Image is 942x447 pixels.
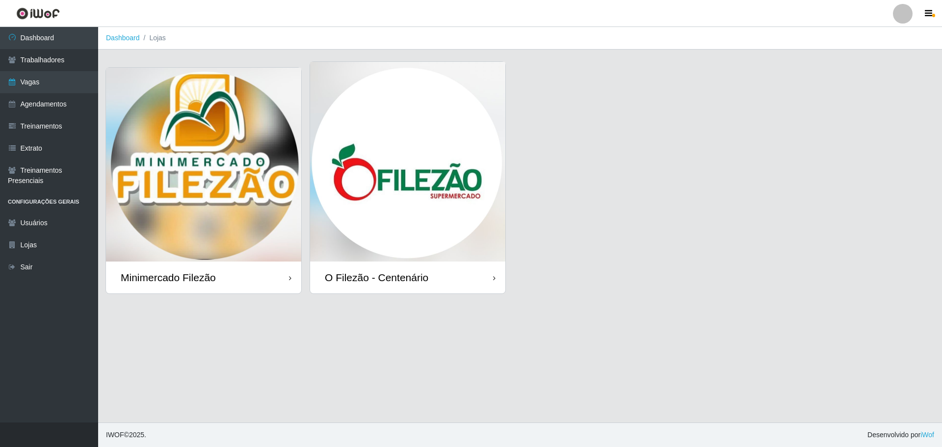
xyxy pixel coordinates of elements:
img: cardImg [106,68,301,262]
a: Dashboard [106,34,140,42]
img: cardImg [310,62,505,262]
span: © 2025 . [106,430,146,440]
a: O Filezão - Centenário [310,62,505,293]
div: Minimercado Filezão [121,271,216,284]
a: iWof [920,431,934,439]
span: Desenvolvido por [867,430,934,440]
div: O Filezão - Centenário [325,271,428,284]
a: Minimercado Filezão [106,68,301,293]
li: Lojas [140,33,166,43]
img: CoreUI Logo [16,7,60,20]
span: IWOF [106,431,124,439]
nav: breadcrumb [98,27,942,50]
